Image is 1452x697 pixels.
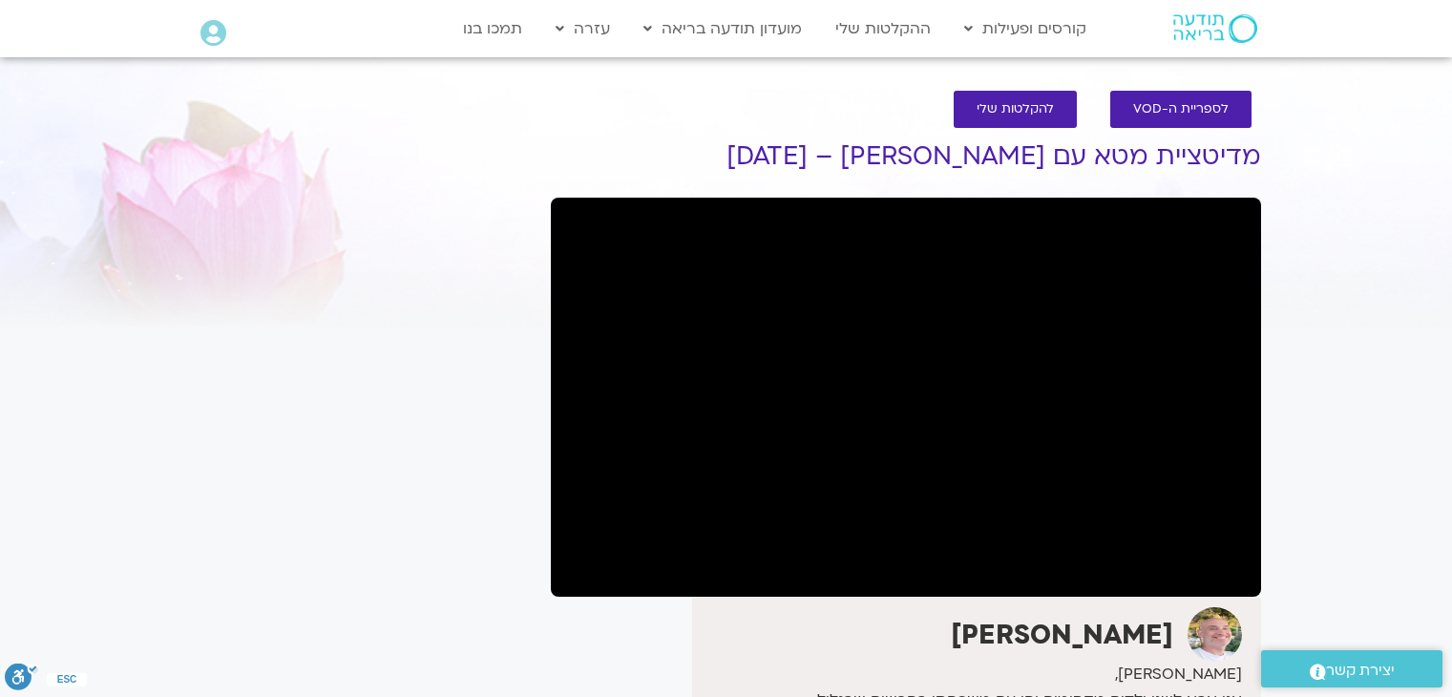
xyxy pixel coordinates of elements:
a: מועדון תודעה בריאה [634,11,811,47]
span: להקלטות שלי [977,102,1054,116]
span: לספריית ה-VOD [1133,102,1229,116]
a: ההקלטות שלי [826,11,940,47]
a: עזרה [546,11,620,47]
span: יצירת קשר [1326,658,1395,684]
a: קורסים ופעילות [955,11,1096,47]
h1: מדיטציית מטא עם [PERSON_NAME] – [DATE] [551,142,1261,171]
a: להקלטות שלי [954,91,1077,128]
a: תמכו בנו [453,11,532,47]
a: יצירת קשר [1261,650,1442,687]
a: לספריית ה-VOD [1110,91,1252,128]
img: רון אלון [1188,607,1242,662]
img: תודעה בריאה [1173,14,1257,43]
strong: [PERSON_NAME] [951,617,1173,653]
div: [PERSON_NAME], [697,662,1241,687]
